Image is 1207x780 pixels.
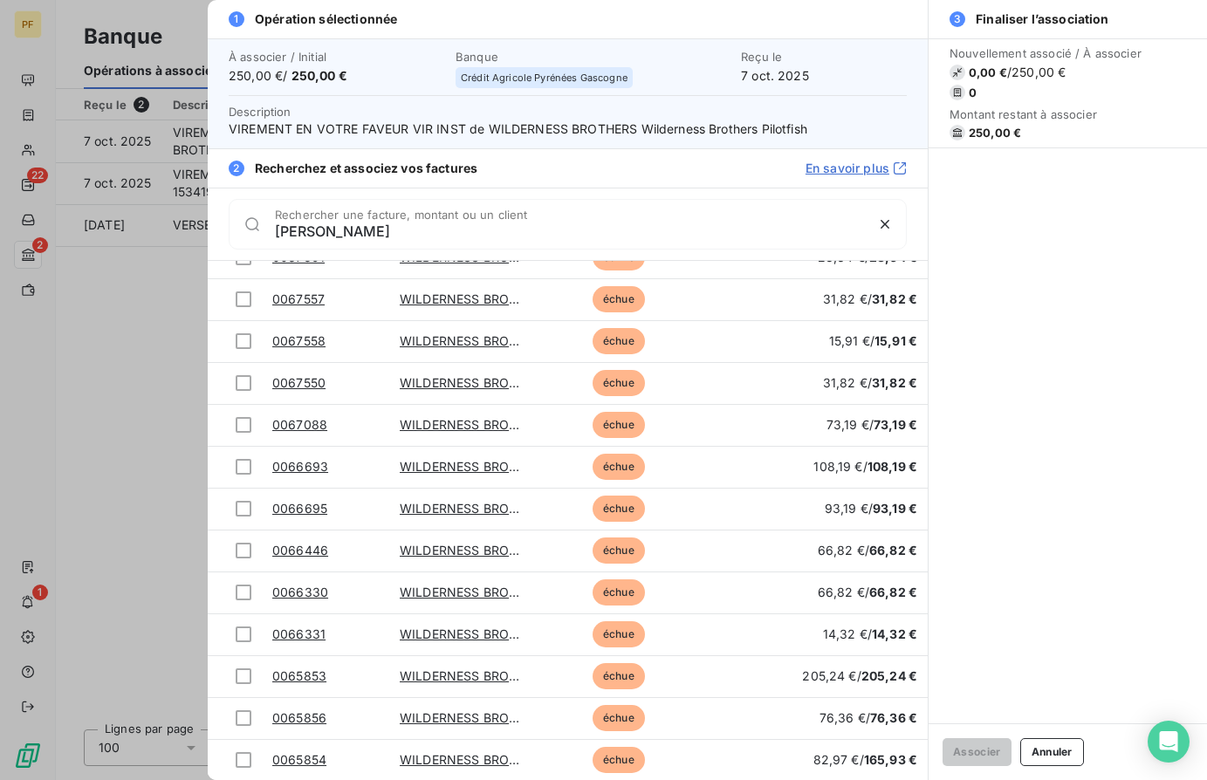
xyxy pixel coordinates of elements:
[461,72,628,83] span: Crédit Agricole Pyrénées Gascogne
[870,710,917,725] span: 76,36 €
[864,752,917,767] span: 165,93 €
[829,333,917,348] span: 15,91 € /
[1148,721,1190,763] div: Open Intercom Messenger
[593,705,645,731] span: échue
[869,543,917,558] span: 66,82 €
[874,417,917,432] span: 73,19 €
[272,710,326,725] a: 0065856
[943,738,1012,766] button: Associer
[593,747,645,773] span: échue
[229,161,244,176] span: 2
[593,537,645,564] span: échue
[229,50,445,64] span: À associer / Initial
[820,710,917,725] span: 76,36 € /
[400,710,577,725] a: WILDERNESS BROTHERS LDA
[1020,738,1084,766] button: Annuler
[291,68,347,83] span: 250,00 €
[976,10,1108,28] span: Finaliser l’association
[806,160,907,177] a: En savoir plus
[813,459,917,474] span: 108,19 € /
[872,375,917,390] span: 31,82 €
[255,160,477,177] span: Recherchez et associez vos factures
[869,585,917,599] span: 66,82 €
[400,752,577,767] a: WILDERNESS BROTHERS LDA
[818,543,917,558] span: 66,82 € /
[229,105,291,119] span: Description
[400,417,577,432] a: WILDERNESS BROTHERS LDA
[868,459,917,474] span: 108,19 €
[593,621,645,647] span: échue
[825,501,917,516] span: 93,19 € /
[272,501,327,516] a: 0066695
[593,454,645,480] span: échue
[400,291,577,306] a: WILDERNESS BROTHERS LDA
[874,333,917,348] span: 15,91 €
[823,291,917,306] span: 31,82 € /
[229,120,907,138] span: VIREMENT EN VOTRE FAVEUR VIR INST de WILDERNESS BROTHERS Wilderness Brothers Pilotfish
[741,50,907,64] span: Reçu le
[272,626,326,641] a: 0066331
[950,107,1142,121] span: Montant restant à associer
[969,65,1007,79] span: 0,00 €
[826,417,917,432] span: 73,19 € /
[272,752,326,767] a: 0065854
[400,668,577,683] a: WILDERNESS BROTHERS LDA
[593,496,645,522] span: échue
[272,417,327,432] a: 0067088
[275,222,864,240] input: placeholder
[400,626,577,641] a: WILDERNESS BROTHERS LDA
[741,50,907,85] div: 7 oct. 2025
[593,412,645,438] span: échue
[400,375,577,390] a: WILDERNESS BROTHERS LDA
[272,668,326,683] a: 0065853
[873,501,917,516] span: 93,19 €
[593,328,645,354] span: échue
[593,286,645,312] span: échue
[400,501,577,516] a: WILDERNESS BROTHERS LDA
[272,585,328,599] a: 0066330
[400,333,577,348] a: WILDERNESS BROTHERS LDA
[400,543,577,558] a: WILDERNESS BROTHERS LDA
[593,579,645,606] span: échue
[969,126,1021,140] span: 250,00 €
[813,752,917,767] span: 82,97 € /
[823,375,917,390] span: 31,82 € /
[950,46,1142,60] span: Nouvellement associé / À associer
[802,668,917,683] span: 205,24 € /
[1007,64,1066,81] span: / 250,00 €
[950,11,965,27] span: 3
[818,585,917,599] span: 66,82 € /
[272,333,326,348] a: 0067558
[272,459,328,474] a: 0066693
[229,67,445,85] span: 250,00 € /
[229,11,244,27] span: 1
[272,543,328,558] a: 0066446
[400,459,577,474] a: WILDERNESS BROTHERS LDA
[872,626,917,641] span: 14,32 €
[272,291,325,306] a: 0067557
[255,10,397,28] span: Opération sélectionnée
[969,86,977,99] span: 0
[872,291,917,306] span: 31,82 €
[456,50,730,64] span: Banque
[823,626,917,641] span: 14,32 € /
[272,375,326,390] a: 0067550
[400,585,577,599] a: WILDERNESS BROTHERS LDA
[593,370,645,396] span: échue
[861,668,917,683] span: 205,24 €
[593,663,645,689] span: échue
